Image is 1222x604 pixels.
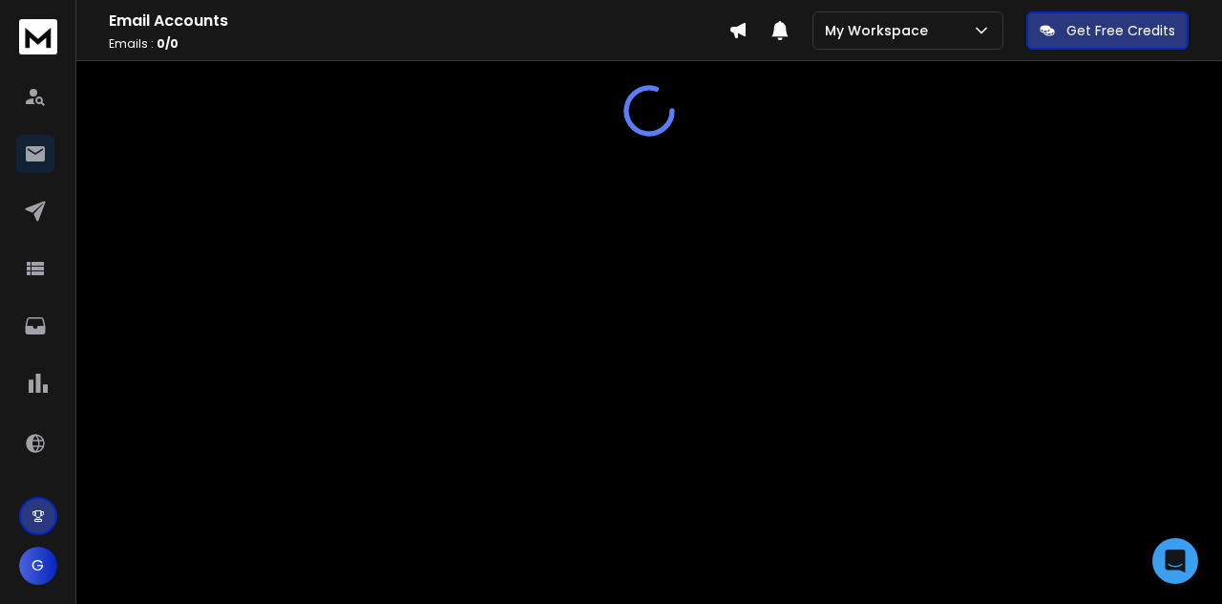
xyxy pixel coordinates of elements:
p: Get Free Credits [1066,21,1175,40]
span: 0 / 0 [157,35,179,52]
p: My Workspace [825,21,936,40]
button: G [19,547,57,585]
button: Get Free Credits [1026,11,1189,50]
div: Open Intercom Messenger [1152,538,1198,584]
h1: Email Accounts [109,10,728,32]
img: logo [19,19,57,54]
p: Emails : [109,36,728,52]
